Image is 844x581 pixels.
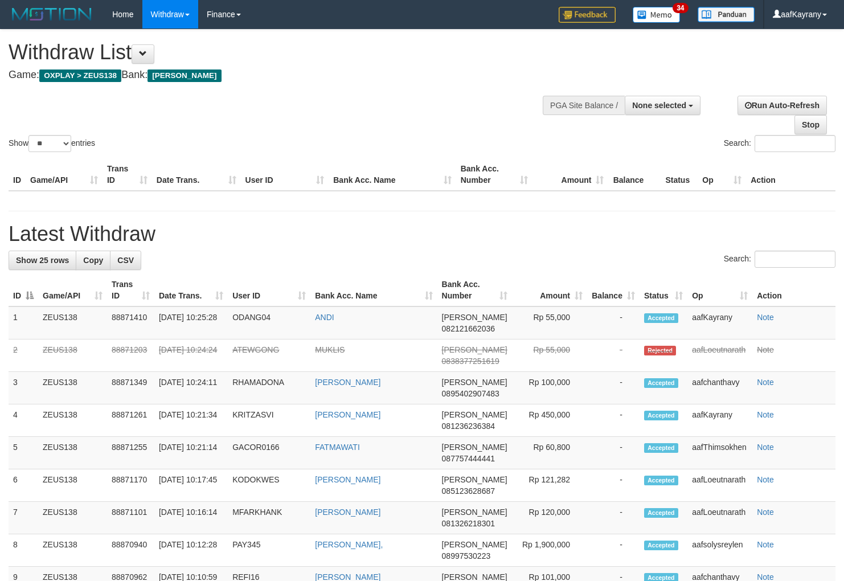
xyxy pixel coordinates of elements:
[154,339,228,372] td: [DATE] 10:24:24
[755,251,835,268] input: Search:
[107,534,154,567] td: 88870940
[587,534,640,567] td: -
[724,251,835,268] label: Search:
[644,508,678,518] span: Accepted
[26,158,103,191] th: Game/API
[752,274,835,306] th: Action
[512,502,587,534] td: Rp 120,000
[442,475,507,484] span: [PERSON_NAME]
[38,274,107,306] th: Game/API: activate to sort column ascending
[512,534,587,567] td: Rp 1,900,000
[228,372,310,404] td: RHAMADONA
[442,410,507,419] span: [PERSON_NAME]
[587,339,640,372] td: -
[437,274,512,306] th: Bank Acc. Number: activate to sort column ascending
[28,135,71,152] select: Showentries
[644,378,678,388] span: Accepted
[107,339,154,372] td: 88871203
[442,422,495,431] span: Copy 081236236384 to clipboard
[315,540,383,549] a: [PERSON_NAME],
[9,339,38,372] td: 2
[148,69,221,82] span: [PERSON_NAME]
[687,469,752,502] td: aafLoeutnarath
[154,372,228,404] td: [DATE] 10:24:11
[9,41,551,64] h1: Withdraw List
[698,158,746,191] th: Op
[76,251,110,270] a: Copy
[117,256,134,265] span: CSV
[661,158,698,191] th: Status
[724,135,835,152] label: Search:
[9,502,38,534] td: 7
[154,404,228,437] td: [DATE] 10:21:34
[9,404,38,437] td: 4
[746,158,835,191] th: Action
[738,96,827,115] a: Run Auto-Refresh
[38,534,107,567] td: ZEUS138
[757,345,774,354] a: Note
[687,437,752,469] td: aafThimsokhen
[512,404,587,437] td: Rp 450,000
[512,306,587,339] td: Rp 55,000
[107,274,154,306] th: Trans ID: activate to sort column ascending
[154,502,228,534] td: [DATE] 10:16:14
[228,306,310,339] td: ODANG04
[644,346,676,355] span: Rejected
[442,313,507,322] span: [PERSON_NAME]
[587,404,640,437] td: -
[228,339,310,372] td: ATEWGONG
[456,158,532,191] th: Bank Acc. Number
[9,69,551,81] h4: Game: Bank:
[315,313,334,322] a: ANDI
[38,306,107,339] td: ZEUS138
[154,306,228,339] td: [DATE] 10:25:28
[103,158,152,191] th: Trans ID
[107,306,154,339] td: 88871410
[228,502,310,534] td: MFARKHANK
[16,256,69,265] span: Show 25 rows
[757,540,774,549] a: Note
[644,411,678,420] span: Accepted
[154,437,228,469] td: [DATE] 10:21:14
[633,7,681,23] img: Button%20Memo.svg
[757,475,774,484] a: Note
[315,475,380,484] a: [PERSON_NAME]
[687,502,752,534] td: aafLoeutnarath
[687,339,752,372] td: aafLoeutnarath
[442,508,507,517] span: [PERSON_NAME]
[644,476,678,485] span: Accepted
[587,437,640,469] td: -
[687,534,752,567] td: aafsolysreylen
[310,274,437,306] th: Bank Acc. Name: activate to sort column ascending
[315,345,345,354] a: MUKLIS
[442,378,507,387] span: [PERSON_NAME]
[110,251,141,270] a: CSV
[625,96,700,115] button: None selected
[315,443,360,452] a: FATMAWATI
[442,486,495,496] span: Copy 085123628687 to clipboard
[107,437,154,469] td: 88871255
[329,158,456,191] th: Bank Acc. Name
[9,372,38,404] td: 3
[38,502,107,534] td: ZEUS138
[587,274,640,306] th: Balance: activate to sort column ascending
[9,6,95,23] img: MOTION_logo.png
[38,372,107,404] td: ZEUS138
[543,96,625,115] div: PGA Site Balance /
[228,274,310,306] th: User ID: activate to sort column ascending
[687,404,752,437] td: aafKayrany
[9,158,26,191] th: ID
[687,274,752,306] th: Op: activate to sort column ascending
[512,437,587,469] td: Rp 60,800
[38,469,107,502] td: ZEUS138
[757,313,774,322] a: Note
[755,135,835,152] input: Search:
[757,410,774,419] a: Note
[587,306,640,339] td: -
[228,437,310,469] td: GACOR0166
[9,135,95,152] label: Show entries
[794,115,827,134] a: Stop
[39,69,121,82] span: OXPLAY > ZEUS138
[587,502,640,534] td: -
[512,339,587,372] td: Rp 55,000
